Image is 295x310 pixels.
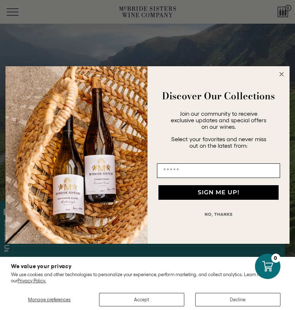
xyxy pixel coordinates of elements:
p: We use cookies and other technologies to personalize your experience, perform marketing, and coll... [11,272,284,284]
button: NO, THANKS [157,207,280,222]
img: 42653730-7e35-4af7-a99d-12bf478283cf.jpeg [5,66,147,244]
span: Join our community to receive exclusive updates and special offers on our wines. [171,110,266,130]
div: 0 [271,254,280,263]
button: Decline [195,293,280,306]
button: Close dialog [277,70,286,79]
span: Select your favorites and never miss out on the latest from: [171,136,266,149]
a: Privacy Policy. [17,278,46,283]
h2: We value your privacy [11,263,284,269]
strong: Discover Our Collections [162,89,275,103]
span: Manage preferences [28,297,71,302]
button: Manage preferences [11,293,88,306]
button: SIGN ME UP! [158,185,279,200]
input: Email [157,163,280,178]
button: Accept [99,293,184,306]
